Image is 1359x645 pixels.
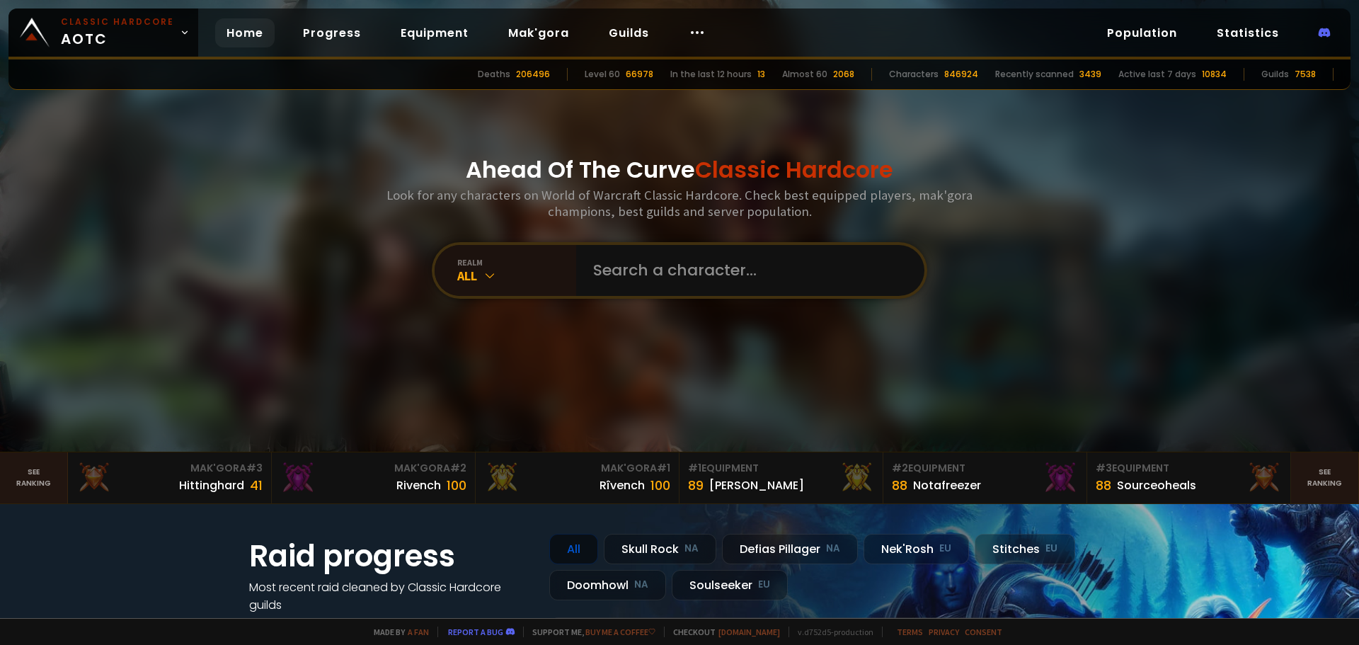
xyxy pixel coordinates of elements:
[897,627,923,637] a: Terms
[1295,68,1316,81] div: 7538
[381,187,978,219] h3: Look for any characters on World of Warcraft Classic Hardcore. Check best equipped players, mak'g...
[913,476,981,494] div: Notafreezer
[250,476,263,495] div: 41
[883,452,1087,503] a: #2Equipment88Notafreezer
[476,452,679,503] a: Mak'Gora#1Rîvench100
[249,615,341,631] a: See all progress
[585,245,907,296] input: Search a character...
[757,68,765,81] div: 13
[1096,476,1111,495] div: 88
[249,534,532,578] h1: Raid progress
[789,627,873,637] span: v. d752d5 - production
[995,68,1074,81] div: Recently scanned
[1087,452,1291,503] a: #3Equipment88Sourceoheals
[179,476,244,494] div: Hittinghard
[292,18,372,47] a: Progress
[892,461,1078,476] div: Equipment
[1261,68,1289,81] div: Guilds
[975,534,1075,564] div: Stitches
[695,154,893,185] span: Classic Hardcore
[889,68,939,81] div: Characters
[782,68,827,81] div: Almost 60
[939,542,951,556] small: EU
[626,68,653,81] div: 66978
[688,461,701,475] span: # 1
[709,476,804,494] div: [PERSON_NAME]
[864,534,969,564] div: Nek'Rosh
[450,461,466,475] span: # 2
[585,627,655,637] a: Buy me a coffee
[944,68,978,81] div: 846924
[249,578,532,614] h4: Most recent raid cleaned by Classic Hardcore guilds
[478,68,510,81] div: Deaths
[215,18,275,47] a: Home
[549,534,598,564] div: All
[965,627,1002,637] a: Consent
[722,534,858,564] div: Defias Pillager
[246,461,263,475] span: # 3
[466,153,893,187] h1: Ahead Of The Curve
[457,257,576,268] div: realm
[826,542,840,556] small: NA
[280,461,466,476] div: Mak'Gora
[604,534,716,564] div: Skull Rock
[8,8,198,57] a: Classic HardcoreAOTC
[1117,476,1196,494] div: Sourceoheals
[1096,461,1112,475] span: # 3
[497,18,580,47] a: Mak'gora
[650,476,670,495] div: 100
[61,16,174,28] small: Classic Hardcore
[448,627,503,637] a: Report a bug
[657,461,670,475] span: # 1
[365,627,429,637] span: Made by
[670,68,752,81] div: In the last 12 hours
[688,461,874,476] div: Equipment
[516,68,550,81] div: 206496
[664,627,780,637] span: Checkout
[684,542,699,556] small: NA
[61,16,174,50] span: AOTC
[447,476,466,495] div: 100
[679,452,883,503] a: #1Equipment89[PERSON_NAME]
[457,268,576,284] div: All
[718,627,780,637] a: [DOMAIN_NAME]
[688,476,704,495] div: 89
[1202,68,1227,81] div: 10834
[585,68,620,81] div: Level 60
[389,18,480,47] a: Equipment
[1079,68,1101,81] div: 3439
[634,578,648,592] small: NA
[892,461,908,475] span: # 2
[1291,452,1359,503] a: Seeranking
[600,476,645,494] div: Rîvench
[892,476,907,495] div: 88
[484,461,670,476] div: Mak'Gora
[272,452,476,503] a: Mak'Gora#2Rivench100
[68,452,272,503] a: Mak'Gora#3Hittinghard41
[758,578,770,592] small: EU
[396,476,441,494] div: Rivench
[1096,18,1188,47] a: Population
[549,570,666,600] div: Doomhowl
[672,570,788,600] div: Soulseeker
[1205,18,1290,47] a: Statistics
[833,68,854,81] div: 2068
[408,627,429,637] a: a fan
[523,627,655,637] span: Support me,
[1118,68,1196,81] div: Active last 7 days
[597,18,660,47] a: Guilds
[929,627,959,637] a: Privacy
[1096,461,1282,476] div: Equipment
[1045,542,1057,556] small: EU
[76,461,263,476] div: Mak'Gora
